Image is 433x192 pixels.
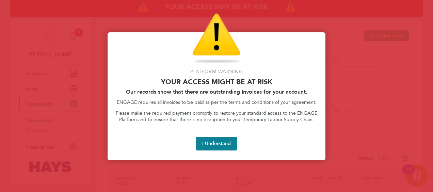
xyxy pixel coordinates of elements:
[116,68,317,75] p: Platform Warning
[116,99,317,106] p: ENGAGE requires all invoices to be paid as per the terms and conditions of your agreement.
[116,78,317,86] p: Your access might be at risk
[116,110,317,123] p: Please make the required payment promptly to restore your standard access to the ENGAGE Platform ...
[116,89,317,95] h2: Our records show that there are outstanding Invoices for your account.
[192,13,241,64] img: Warning Icon
[196,137,237,150] button: I Understand
[108,32,325,160] div: Access At Risk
